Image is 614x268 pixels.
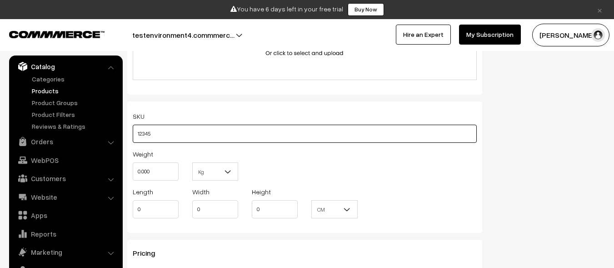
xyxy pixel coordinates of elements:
[11,133,120,150] a: Orders
[396,25,451,45] a: Hire an Expert
[30,74,120,84] a: Categories
[30,98,120,107] a: Product Groups
[9,31,105,38] img: COMMMERCE
[133,125,477,143] input: SKU
[193,164,238,180] span: Kg
[11,244,120,260] a: Marketing
[11,207,120,223] a: Apps
[252,187,271,197] label: Height
[133,187,153,197] label: Length
[594,4,606,15] a: ×
[532,24,609,46] button: [PERSON_NAME]
[30,86,120,96] a: Products
[591,28,605,42] img: user
[133,162,179,181] input: Weight
[459,25,521,45] a: My Subscription
[312,202,357,217] span: CM
[11,152,120,168] a: WebPOS
[133,111,145,121] label: SKU
[11,189,120,205] a: Website
[133,149,153,159] label: Weight
[9,28,89,39] a: COMMMERCE
[192,162,238,181] span: Kg
[100,24,266,46] button: testenvironment4.commmerc…
[133,248,166,258] span: Pricing
[192,187,210,197] label: Width
[11,170,120,187] a: Customers
[11,58,120,75] a: Catalog
[311,200,357,218] span: CM
[11,226,120,242] a: Reports
[3,3,611,16] div: You have 6 days left in your free trial
[348,3,384,16] a: Buy Now
[30,110,120,119] a: Product Filters
[30,121,120,131] a: Reviews & Ratings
